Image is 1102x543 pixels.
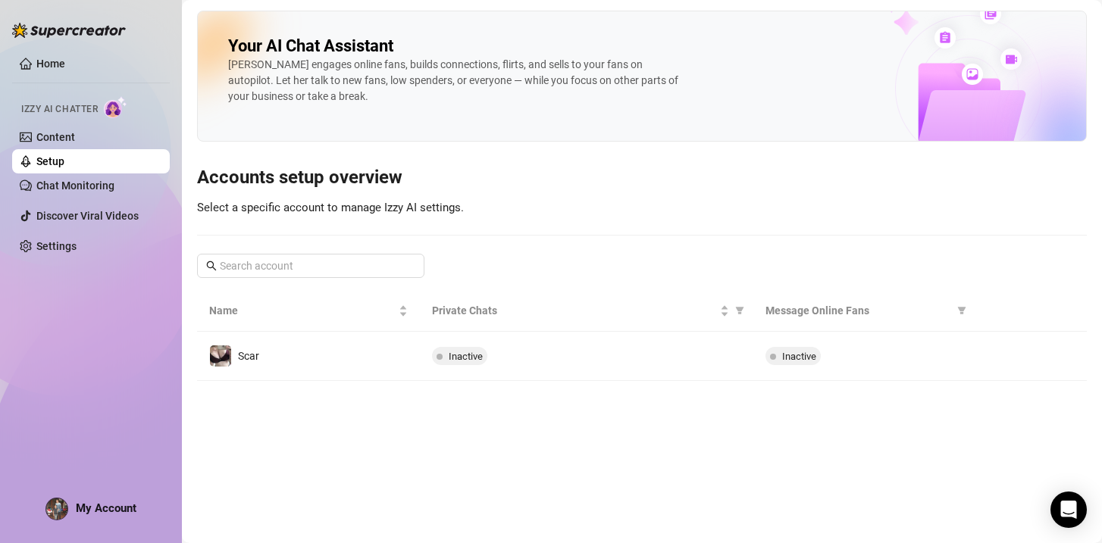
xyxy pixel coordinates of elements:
[228,36,393,57] h2: Your AI Chat Assistant
[76,501,136,515] span: My Account
[228,57,683,105] div: [PERSON_NAME] engages online fans, builds connections, flirts, and sells to your fans on autopilo...
[36,131,75,143] a: Content
[238,350,259,362] span: Scar
[197,290,420,332] th: Name
[1050,492,1087,528] div: Open Intercom Messenger
[449,351,483,362] span: Inactive
[36,240,77,252] a: Settings
[782,351,816,362] span: Inactive
[957,306,966,315] span: filter
[197,201,464,214] span: Select a specific account to manage Izzy AI settings.
[21,102,98,117] span: Izzy AI Chatter
[104,96,127,118] img: AI Chatter
[735,306,744,315] span: filter
[220,257,403,274] input: Search account
[432,302,717,319] span: Private Chats
[210,345,231,367] img: Scar
[197,166,1087,190] h3: Accounts setup overview
[765,302,952,319] span: Message Online Fans
[420,290,753,332] th: Private Chats
[12,23,126,38] img: logo-BBDzfeDw.svg
[36,179,114,192] a: Chat Monitoring
[36,210,139,222] a: Discover Viral Videos
[46,498,67,520] img: ACg8ocJqRcTxJRxkfbMTe5uj-Tp7173hfVe0MJwQvf_LiBlvwzfF6Q8=s96-c
[36,155,64,167] a: Setup
[954,299,969,322] span: filter
[732,299,747,322] span: filter
[206,261,217,271] span: search
[209,302,396,319] span: Name
[36,58,65,70] a: Home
